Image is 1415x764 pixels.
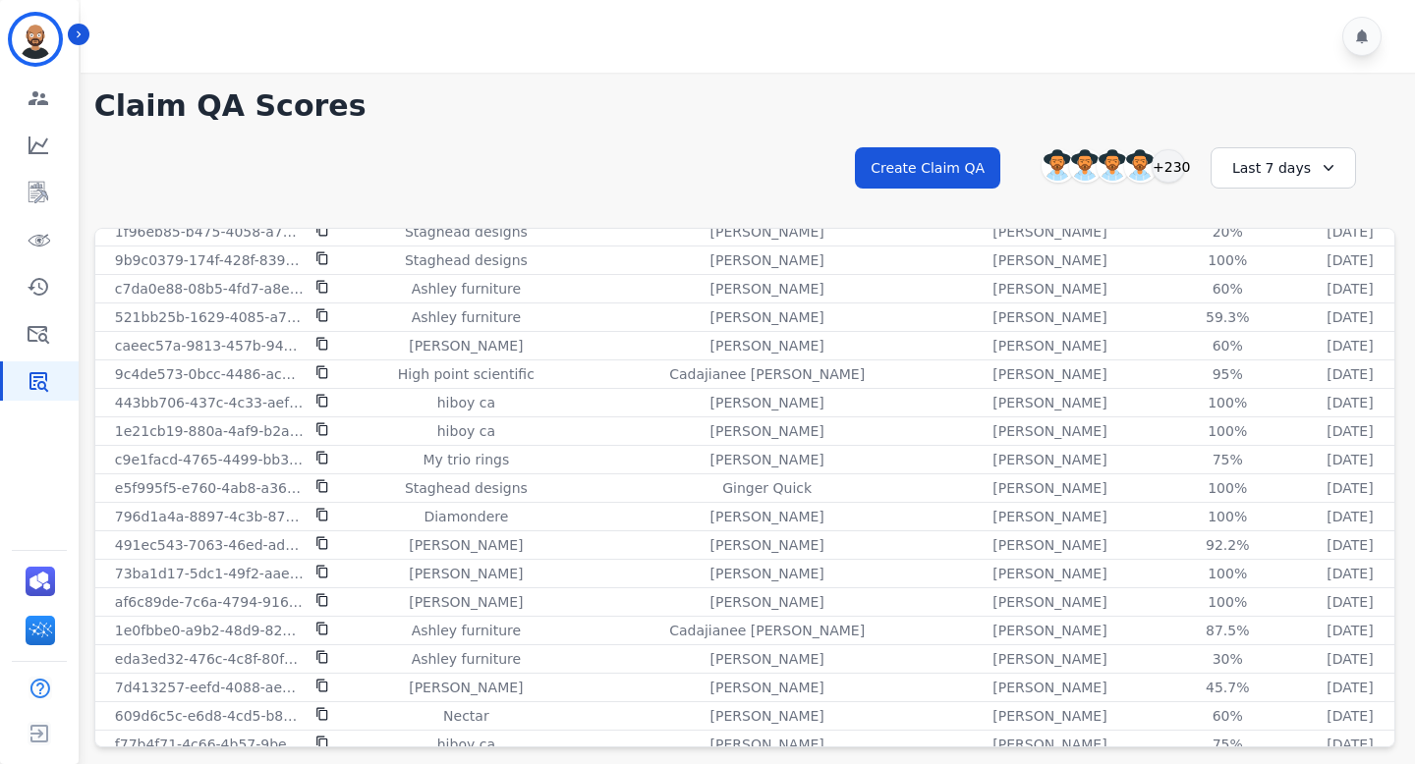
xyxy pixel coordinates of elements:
p: [PERSON_NAME] [409,535,523,555]
p: hiboy ca [437,735,495,754]
p: [DATE] [1327,507,1373,526]
p: [PERSON_NAME] [710,592,824,612]
p: [PERSON_NAME] [710,222,824,242]
p: [DATE] [1327,564,1373,583]
img: Bordered avatar [12,16,59,63]
p: [DATE] [1327,393,1373,412]
h1: Claim QA Scores [94,88,1395,124]
p: [DATE] [1327,222,1373,242]
p: [PERSON_NAME] [710,507,824,526]
p: [DATE] [1327,279,1373,299]
div: 59.3% [1183,307,1272,327]
div: 100% [1183,250,1272,270]
p: [PERSON_NAME] [710,393,824,412]
p: [PERSON_NAME] [710,649,824,669]
p: [DATE] [1327,336,1373,355]
p: 491ec543-7063-46ed-ad87-9acba5645879 [115,535,304,555]
p: caeec57a-9813-457b-947f-1546fdbd0865 [115,336,304,355]
p: [PERSON_NAME] [992,678,1106,697]
p: f77b4f71-4c66-4b57-9be6-084eb1df555e [115,735,304,754]
p: [DATE] [1327,535,1373,555]
div: 100% [1183,478,1272,498]
p: Staghead designs [405,478,528,498]
div: 92.2% [1183,535,1272,555]
p: Nectar [443,706,489,726]
button: Create Claim QA [855,147,1000,189]
div: 75% [1183,450,1272,469]
p: [PERSON_NAME] [992,535,1106,555]
div: 95% [1183,364,1272,384]
p: Ginger Quick [722,478,812,498]
p: [PERSON_NAME] [992,621,1106,640]
p: eda3ed32-476c-4c8f-80f3-7467816f84bd [115,649,304,669]
p: [DATE] [1327,678,1373,697]
p: [PERSON_NAME] [710,564,824,583]
p: Diamondere [424,507,508,526]
p: [PERSON_NAME] [992,450,1106,469]
p: 609d6c5c-e6d8-4cd5-b863-446038127dc9 [115,706,304,726]
div: +230 [1152,149,1185,183]
p: [PERSON_NAME] [992,393,1106,412]
p: [PERSON_NAME] [409,592,523,612]
div: 100% [1183,507,1272,526]
p: [PERSON_NAME] [710,678,824,697]
p: Ashley furniture [412,307,521,327]
div: 60% [1183,336,1272,355]
p: [DATE] [1327,250,1373,270]
p: 1e21cb19-880a-4af9-b2a9-7031672dd004 [115,421,304,441]
p: [PERSON_NAME] [409,336,523,355]
p: [PERSON_NAME] [710,450,824,469]
p: [DATE] [1327,307,1373,327]
p: [PERSON_NAME] [992,250,1106,270]
div: 60% [1183,279,1272,299]
p: [DATE] [1327,706,1373,726]
p: 73ba1d17-5dc1-49f2-aae9-67c65d6329e0 [115,564,304,583]
p: [PERSON_NAME] [409,564,523,583]
p: [PERSON_NAME] [992,222,1106,242]
p: [PERSON_NAME] [710,307,824,327]
p: 9b9c0379-174f-428f-839c-6544ee188a6e [115,250,304,270]
p: Ashley furniture [412,621,521,640]
p: [DATE] [1327,421,1373,441]
p: [PERSON_NAME] [710,250,824,270]
div: 100% [1183,564,1272,583]
p: [DATE] [1327,735,1373,754]
p: Staghead designs [405,222,528,242]
p: High point scientific [398,364,535,384]
p: [PERSON_NAME] [992,592,1106,612]
p: hiboy ca [437,393,495,412]
p: e5f995f5-e760-4ab8-a365-f9edd5658e26 [115,478,304,498]
p: [PERSON_NAME] [710,421,824,441]
div: 45.7% [1183,678,1272,697]
p: [PERSON_NAME] [992,279,1106,299]
p: [PERSON_NAME] [992,735,1106,754]
div: 60% [1183,706,1272,726]
p: 796d1a4a-8897-4c3b-87fc-829548b17aa5 [115,507,304,526]
p: [PERSON_NAME] [710,336,824,355]
p: Ashley furniture [412,279,521,299]
div: 20% [1183,222,1272,242]
p: [PERSON_NAME] [409,678,523,697]
div: Last 7 days [1211,147,1356,189]
p: c7da0e88-08b5-4fd7-a8ee-814c038e9591 [115,279,304,299]
p: [PERSON_NAME] [710,279,824,299]
p: Ashley furniture [412,649,521,669]
p: [DATE] [1327,592,1373,612]
p: [PERSON_NAME] [992,706,1106,726]
div: 100% [1183,421,1272,441]
p: 1e0fbbe0-a9b2-48d9-82cc-a0475d390730 [115,621,304,640]
p: Staghead designs [405,250,528,270]
p: [PERSON_NAME] [992,336,1106,355]
p: [PERSON_NAME] [992,421,1106,441]
div: 100% [1183,393,1272,412]
p: hiboy ca [437,421,495,441]
p: [PERSON_NAME] [992,507,1106,526]
p: [PERSON_NAME] [992,478,1106,498]
p: [DATE] [1327,450,1373,469]
p: 521bb25b-1629-4085-a7fb-69382de924b2 [115,307,304,327]
p: [PERSON_NAME] [710,535,824,555]
div: 75% [1183,735,1272,754]
p: My trio rings [424,450,510,469]
p: [PERSON_NAME] [992,649,1106,669]
p: [DATE] [1327,478,1373,498]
